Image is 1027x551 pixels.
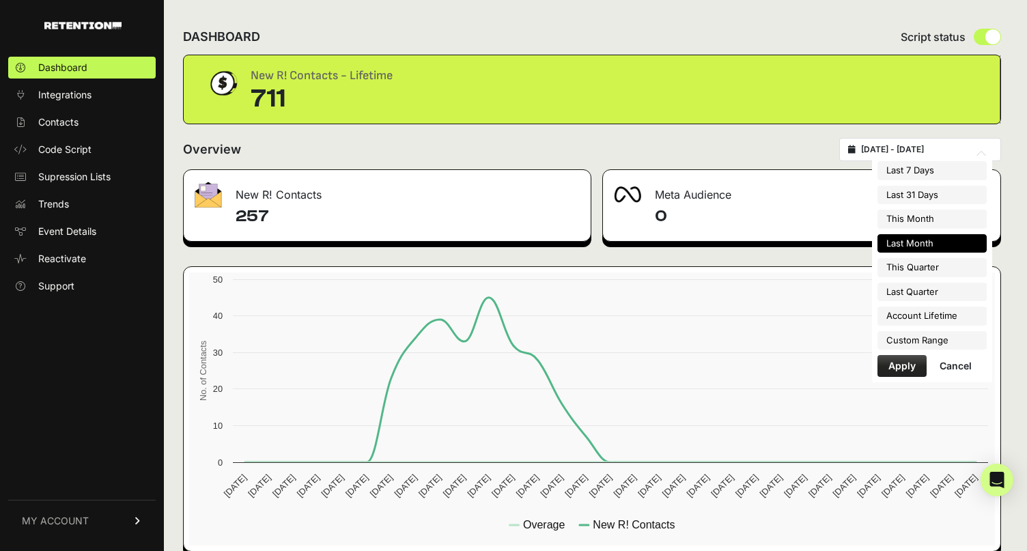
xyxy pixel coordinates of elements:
[806,472,833,499] text: [DATE]
[8,84,156,106] a: Integrations
[855,472,882,499] text: [DATE]
[981,464,1013,496] div: Open Intercom Messenger
[251,85,393,113] div: 711
[343,472,370,499] text: [DATE]
[236,206,580,227] h4: 257
[8,166,156,188] a: Supression Lists
[877,258,987,277] li: This Quarter
[709,472,735,499] text: [DATE]
[8,221,156,242] a: Event Details
[213,384,223,394] text: 20
[195,182,222,208] img: fa-envelope-19ae18322b30453b285274b1b8af3d052b27d846a4fbe8435d1a52b978f639a2.png
[246,472,272,499] text: [DATE]
[183,27,260,46] h2: DASHBOARD
[38,61,87,74] span: Dashboard
[44,22,122,29] img: Retention.com
[636,472,662,499] text: [DATE]
[490,472,516,499] text: [DATE]
[655,206,989,227] h4: 0
[928,472,955,499] text: [DATE]
[904,472,931,499] text: [DATE]
[929,355,983,377] button: Cancel
[877,161,987,180] li: Last 7 Days
[877,355,927,377] button: Apply
[523,519,565,531] text: Overage
[213,311,223,321] text: 40
[251,66,393,85] div: New R! Contacts - Lifetime
[38,279,74,293] span: Support
[8,248,156,270] a: Reactivate
[38,115,79,129] span: Contacts
[392,472,419,499] text: [DATE]
[538,472,565,499] text: [DATE]
[8,193,156,215] a: Trends
[612,472,638,499] text: [DATE]
[877,331,987,350] li: Custom Range
[880,472,906,499] text: [DATE]
[877,307,987,326] li: Account Lifetime
[563,472,589,499] text: [DATE]
[295,472,322,499] text: [DATE]
[38,225,96,238] span: Event Details
[733,472,760,499] text: [DATE]
[38,88,92,102] span: Integrations
[660,472,687,499] text: [DATE]
[877,210,987,229] li: This Month
[782,472,808,499] text: [DATE]
[22,514,89,528] span: MY ACCOUNT
[8,139,156,160] a: Code Script
[8,275,156,297] a: Support
[593,519,675,531] text: New R! Contacts
[953,472,979,499] text: [DATE]
[213,274,223,285] text: 50
[8,57,156,79] a: Dashboard
[603,170,1000,211] div: Meta Audience
[8,500,156,541] a: MY ACCOUNT
[270,472,297,499] text: [DATE]
[368,472,395,499] text: [DATE]
[465,472,492,499] text: [DATE]
[8,111,156,133] a: Contacts
[38,197,69,211] span: Trends
[417,472,443,499] text: [DATE]
[319,472,346,499] text: [DATE]
[514,472,541,499] text: [DATE]
[184,170,591,211] div: New R! Contacts
[222,472,249,499] text: [DATE]
[198,341,208,401] text: No. of Contacts
[213,348,223,358] text: 30
[587,472,614,499] text: [DATE]
[38,143,92,156] span: Code Script
[614,186,641,203] img: fa-meta-2f981b61bb99beabf952f7030308934f19ce035c18b003e963880cc3fabeebb7.png
[183,140,241,159] h2: Overview
[38,170,111,184] span: Supression Lists
[685,472,712,499] text: [DATE]
[877,234,987,253] li: Last Month
[213,421,223,431] text: 10
[206,66,240,100] img: dollar-coin-05c43ed7efb7bc0c12610022525b4bbbb207c7efeef5aecc26f025e68dcafac9.png
[877,186,987,205] li: Last 31 Days
[218,457,223,468] text: 0
[901,29,966,45] span: Script status
[877,283,987,302] li: Last Quarter
[441,472,468,499] text: [DATE]
[831,472,858,499] text: [DATE]
[38,252,86,266] span: Reactivate
[758,472,785,499] text: [DATE]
